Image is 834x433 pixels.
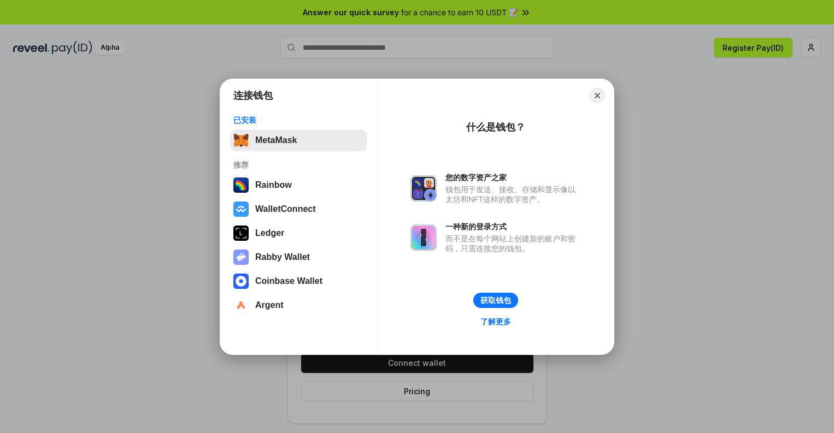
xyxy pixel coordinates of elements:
img: svg+xml,%3Csvg%20xmlns%3D%22http%3A%2F%2Fwww.w3.org%2F2000%2Fsvg%22%20fill%3D%22none%22%20viewBox... [233,250,249,265]
button: Coinbase Wallet [230,270,367,292]
img: svg+xml,%3Csvg%20width%3D%2228%22%20height%3D%2228%22%20viewBox%3D%220%200%2028%2028%22%20fill%3D... [233,274,249,289]
button: Rabby Wallet [230,246,367,268]
div: WalletConnect [255,204,316,214]
button: Argent [230,294,367,316]
div: Rabby Wallet [255,252,310,262]
div: 什么是钱包？ [466,121,525,134]
div: 了解更多 [480,317,511,327]
img: svg+xml,%3Csvg%20xmlns%3D%22http%3A%2F%2Fwww.w3.org%2F2000%2Fsvg%22%20fill%3D%22none%22%20viewBox... [410,175,437,201]
img: svg+xml,%3Csvg%20width%3D%2228%22%20height%3D%2228%22%20viewBox%3D%220%200%2028%2028%22%20fill%3D... [233,201,249,217]
div: 而不是在每个网站上创建新的账户和密码，只需连接您的钱包。 [445,234,581,253]
img: svg+xml,%3Csvg%20width%3D%22120%22%20height%3D%22120%22%20viewBox%3D%220%200%20120%20120%22%20fil... [233,177,249,193]
button: WalletConnect [230,198,367,220]
img: svg+xml,%3Csvg%20xmlns%3D%22http%3A%2F%2Fwww.w3.org%2F2000%2Fsvg%22%20width%3D%2228%22%20height%3... [233,226,249,241]
button: Close [590,88,605,103]
div: 获取钱包 [480,295,511,305]
div: 您的数字资产之家 [445,173,581,182]
div: Argent [255,300,284,310]
div: 推荐 [233,160,364,170]
div: 钱包用于发送、接收、存储和显示像以太坊和NFT这样的数字资产。 [445,185,581,204]
h1: 连接钱包 [233,89,273,102]
button: 获取钱包 [473,293,518,308]
div: MetaMask [255,135,297,145]
a: 了解更多 [474,315,518,329]
div: Coinbase Wallet [255,276,322,286]
img: svg+xml,%3Csvg%20fill%3D%22none%22%20height%3D%2233%22%20viewBox%3D%220%200%2035%2033%22%20width%... [233,133,249,148]
div: Rainbow [255,180,292,190]
button: MetaMask [230,129,367,151]
button: Ledger [230,222,367,244]
div: 已安装 [233,115,364,125]
img: svg+xml,%3Csvg%20xmlns%3D%22http%3A%2F%2Fwww.w3.org%2F2000%2Fsvg%22%20fill%3D%22none%22%20viewBox... [410,224,437,251]
div: Ledger [255,228,284,238]
img: svg+xml,%3Csvg%20width%3D%2228%22%20height%3D%2228%22%20viewBox%3D%220%200%2028%2028%22%20fill%3D... [233,298,249,313]
div: 一种新的登录方式 [445,222,581,232]
button: Rainbow [230,174,367,196]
